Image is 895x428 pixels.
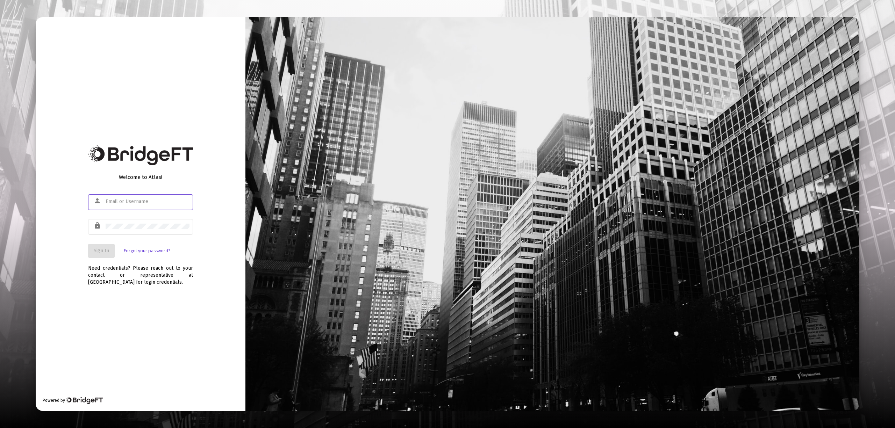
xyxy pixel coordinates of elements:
[88,174,193,181] div: Welcome to Atlas!
[94,197,102,205] mat-icon: person
[88,258,193,286] div: Need credentials? Please reach out to your contact or representative at [GEOGRAPHIC_DATA] for log...
[66,397,102,404] img: Bridge Financial Technology Logo
[43,397,102,404] div: Powered by
[94,222,102,230] mat-icon: lock
[106,199,189,204] input: Email or Username
[88,244,115,258] button: Sign In
[124,247,170,254] a: Forgot your password?
[88,145,193,165] img: Bridge Financial Technology Logo
[94,248,109,254] span: Sign In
